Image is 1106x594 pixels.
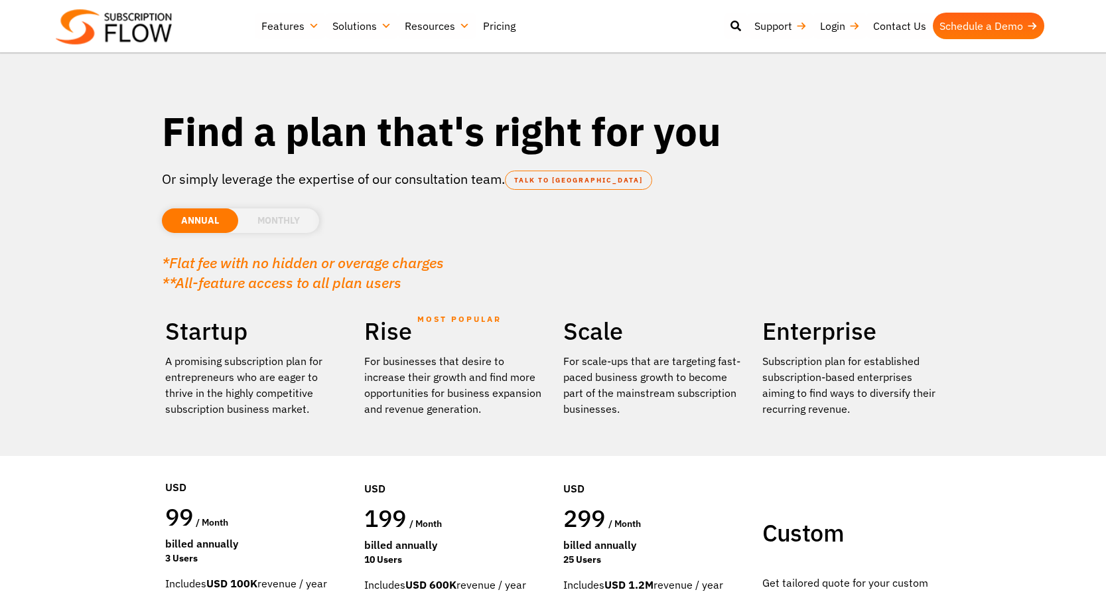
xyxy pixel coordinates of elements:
a: Resources [398,13,476,39]
a: Schedule a Demo [933,13,1044,39]
em: *Flat fee with no hidden or overage charges [162,253,444,272]
div: 25 Users [563,553,742,567]
a: Solutions [326,13,398,39]
strong: USD 600K [405,578,456,591]
div: USD [165,439,344,502]
em: **All-feature access to all plan users [162,273,401,292]
h1: Find a plan that's right for you [162,106,945,156]
span: / month [409,518,442,530]
div: USD [563,441,742,503]
p: A promising subscription plan for entrepreneurs who are eager to thrive in the highly competitive... [165,353,344,417]
a: Support [748,13,813,39]
div: Billed Annually [165,536,344,552]
p: Or simply leverage the expertise of our consultation team. [162,169,945,189]
div: Billed Annually [563,537,742,553]
a: Features [255,13,326,39]
div: USD [364,441,543,503]
span: 99 [165,501,194,532]
strong: USD 1.2M [604,578,654,591]
strong: USD 100K [206,577,257,590]
h2: Startup [165,316,344,346]
div: Billed Annually [364,537,543,553]
h2: Scale [563,316,742,346]
a: Pricing [476,13,522,39]
a: Contact Us [866,13,933,39]
img: Subscriptionflow [56,9,172,44]
span: 199 [364,502,407,534]
span: MOST POPULAR [417,304,502,334]
div: 3 Users [165,552,344,565]
p: Subscription plan for established subscription-based enterprises aiming to find ways to diversify... [762,353,941,417]
li: MONTHLY [238,208,319,233]
span: / month [196,516,228,528]
div: For businesses that desire to increase their growth and find more opportunities for business expa... [364,353,543,417]
a: TALK TO [GEOGRAPHIC_DATA] [505,171,652,190]
span: / month [608,518,641,530]
div: For scale-ups that are targeting fast-paced business growth to become part of the mainstream subs... [563,353,742,417]
li: ANNUAL [162,208,238,233]
a: Login [813,13,866,39]
h2: Enterprise [762,316,941,346]
span: 299 [563,502,606,534]
h2: Rise [364,316,543,346]
div: 10 Users [364,553,543,567]
span: Custom [762,517,844,548]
